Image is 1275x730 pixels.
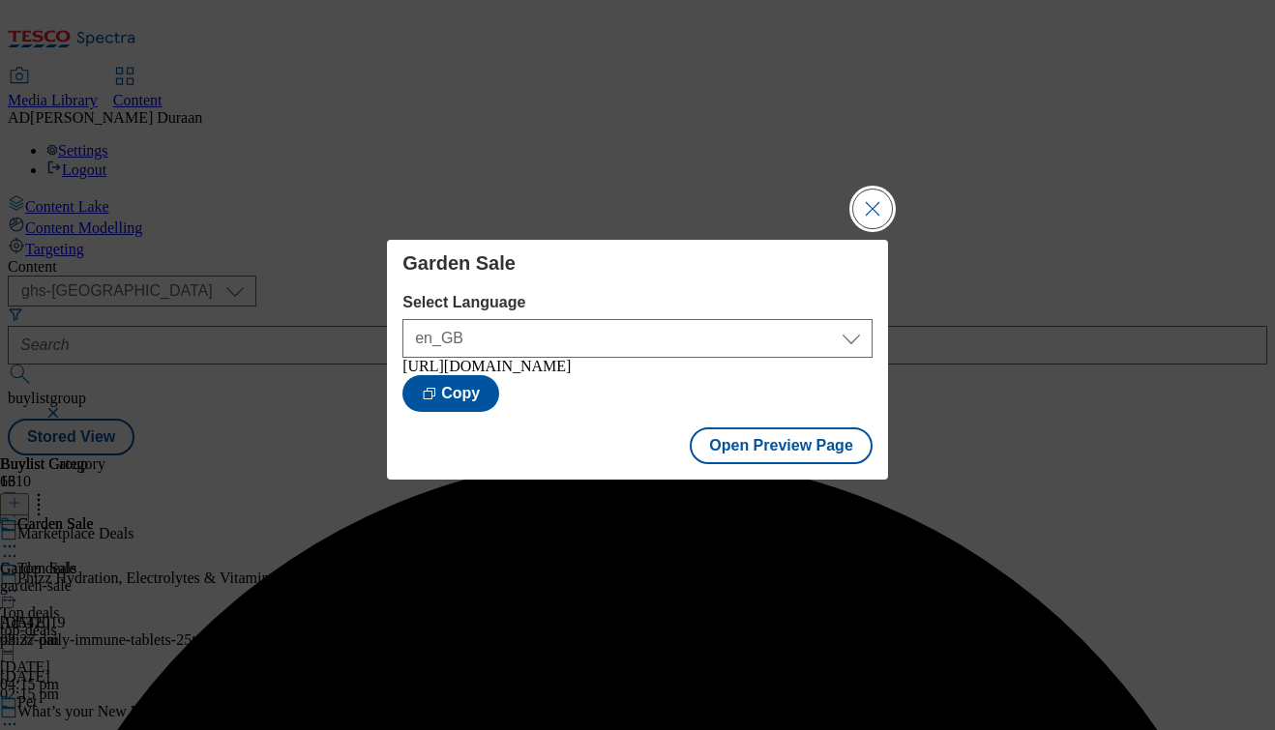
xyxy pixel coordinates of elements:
label: Select Language [402,294,873,311]
div: Modal [387,240,888,480]
h4: Garden Sale [402,251,873,275]
button: Open Preview Page [690,427,873,464]
div: [URL][DOMAIN_NAME] [402,358,873,375]
button: Copy [402,375,499,412]
button: Close Modal [853,190,892,228]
